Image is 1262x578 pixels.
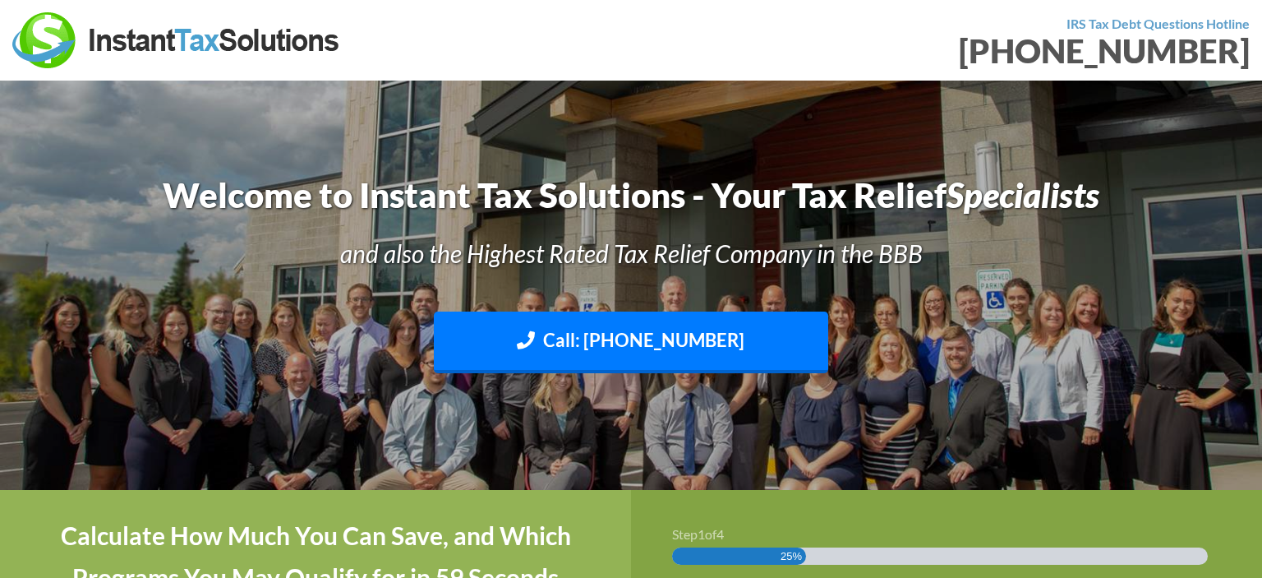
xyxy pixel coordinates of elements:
[12,12,341,68] img: Instant Tax Solutions Logo
[698,526,705,542] span: 1
[781,548,802,565] span: 25%
[434,312,827,373] a: Call: [PHONE_NUMBER]
[1066,16,1250,31] strong: IRS Tax Debt Questions Hotline
[716,526,724,542] span: 4
[141,236,1121,271] h3: and also the Highest Rated Tax Relief Company in the BBB
[946,174,1099,215] i: Specialists
[643,35,1250,67] div: [PHONE_NUMBER]
[141,171,1121,220] h1: Welcome to Instant Tax Solutions - Your Tax Relief
[672,528,1221,541] h3: Step of
[12,30,341,46] a: Instant Tax Solutions Logo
